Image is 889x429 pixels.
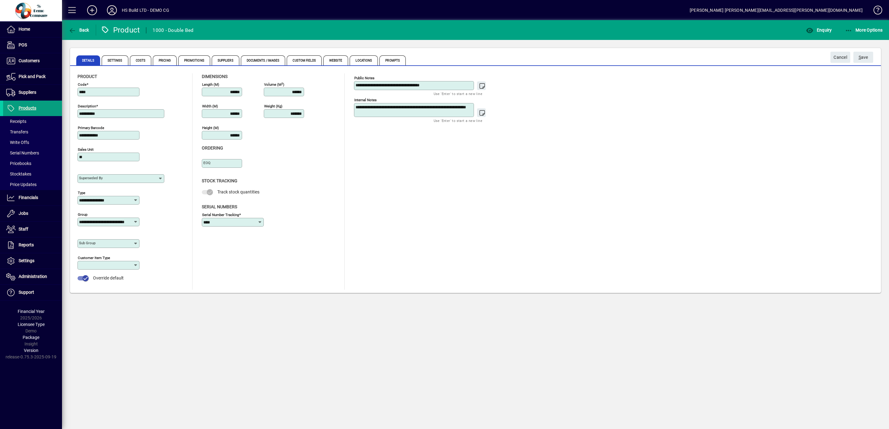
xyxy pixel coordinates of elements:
span: Stocktakes [6,171,31,176]
mat-label: Type [78,191,85,195]
mat-label: Primary barcode [78,126,104,130]
span: Details [76,55,100,65]
button: More Options [843,24,884,36]
span: Financial Year [18,309,45,314]
span: Track stock quantities [217,189,259,194]
a: Pricebooks [3,158,62,169]
a: Settings [3,253,62,269]
div: HS Build LTD - DEMO CG [122,5,169,15]
mat-label: EOQ [203,161,210,165]
span: Reports [19,242,34,247]
span: Licensee Type [18,322,45,327]
span: Dimensions [202,74,228,79]
span: Price Updates [6,182,37,187]
mat-label: Length (m) [202,82,219,87]
a: Staff [3,222,62,237]
span: Suppliers [19,90,36,95]
button: Enquiry [804,24,833,36]
mat-label: Width (m) [202,104,218,108]
span: POS [19,42,27,47]
mat-label: Group [78,212,87,217]
span: Staff [19,227,28,232]
div: 1000 - Double Bed [153,25,193,35]
div: Product [101,25,140,35]
span: Override default [93,275,124,280]
mat-hint: Use 'Enter' to start a new line [434,90,482,97]
button: Add [82,5,102,16]
button: Cancel [830,52,850,63]
span: Products [19,106,36,110]
span: Custom Fields [287,55,321,65]
span: Pricing [153,55,177,65]
mat-label: Sub group [79,241,95,245]
a: Serial Numbers [3,148,62,158]
span: Pricebooks [6,161,31,166]
a: Reports [3,237,62,253]
span: Support [19,290,34,295]
span: Jobs [19,211,28,216]
span: Serial Numbers [202,204,237,209]
span: S [859,55,861,60]
span: Product [77,74,97,79]
span: Financials [19,195,38,200]
mat-label: Sales unit [78,147,94,152]
mat-label: Volume (m ) [264,82,284,87]
button: Back [67,24,91,36]
mat-hint: Use 'Enter' to start a new line [434,117,482,124]
a: Price Updates [3,179,62,190]
mat-label: Customer Item Type [78,256,110,260]
button: Profile [102,5,122,16]
span: Cancel [834,52,847,63]
span: Serial Numbers [6,150,39,155]
span: Version [24,348,38,353]
span: Administration [19,274,47,279]
span: Settings [102,55,128,65]
sup: 3 [281,82,283,85]
span: ave [859,52,868,63]
mat-label: Code [78,82,86,87]
span: Website [323,55,348,65]
span: Ordering [202,145,223,150]
a: Transfers [3,127,62,137]
span: Locations [350,55,378,65]
span: Pick and Pack [19,74,46,79]
span: Stock Tracking [202,178,237,183]
span: Costs [130,55,152,65]
span: Promotions [178,55,210,65]
span: Customers [19,58,40,63]
span: Suppliers [212,55,239,65]
mat-label: Height (m) [202,126,219,130]
span: More Options [845,28,883,32]
mat-label: Description [78,104,96,108]
mat-label: Internal Notes [354,98,377,102]
a: Support [3,285,62,300]
a: Financials [3,190,62,206]
a: Receipts [3,116,62,127]
mat-label: Serial Number tracking [202,212,239,217]
a: Knowledge Base [869,1,881,21]
a: Home [3,22,62,37]
span: Receipts [6,119,26,124]
a: Write Offs [3,137,62,148]
mat-label: Public Notes [354,76,374,80]
a: Customers [3,53,62,69]
span: Enquiry [806,28,832,32]
a: Jobs [3,206,62,221]
a: Suppliers [3,85,62,100]
a: Administration [3,269,62,284]
a: POS [3,37,62,53]
span: Documents / Images [241,55,285,65]
span: Settings [19,258,34,263]
span: Prompts [379,55,406,65]
a: Stocktakes [3,169,62,179]
mat-label: Weight (Kg) [264,104,282,108]
span: Back [69,28,89,32]
app-page-header-button: Back [62,24,96,36]
span: Package [23,335,39,340]
span: Write Offs [6,140,29,145]
mat-label: Superseded by [79,176,103,180]
button: Save [853,52,873,63]
div: [PERSON_NAME] [PERSON_NAME][EMAIL_ADDRESS][PERSON_NAME][DOMAIN_NAME] [690,5,863,15]
a: Pick and Pack [3,69,62,84]
span: Transfers [6,129,28,134]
